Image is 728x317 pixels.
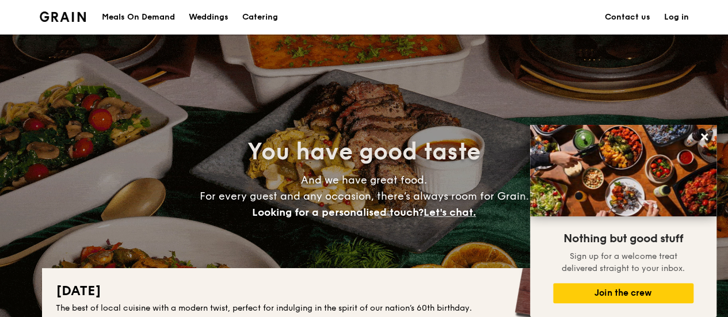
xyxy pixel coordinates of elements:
span: Nothing but good stuff [563,232,683,246]
img: Grain [40,12,86,22]
img: DSC07876-Edit02-Large.jpeg [530,125,716,216]
button: Close [695,128,714,146]
span: Sign up for a welcome treat delivered straight to your inbox. [562,251,685,273]
span: You have good taste [247,138,481,166]
span: Let's chat. [424,206,476,219]
a: Logotype [40,12,86,22]
h2: [DATE] [56,282,673,300]
div: The best of local cuisine with a modern twist, perfect for indulging in the spirit of our nation’... [56,303,673,314]
span: And we have great food. For every guest and any occasion, there’s always room for Grain. [200,174,529,219]
span: Looking for a personalised touch? [252,206,424,219]
button: Join the crew [553,283,693,303]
